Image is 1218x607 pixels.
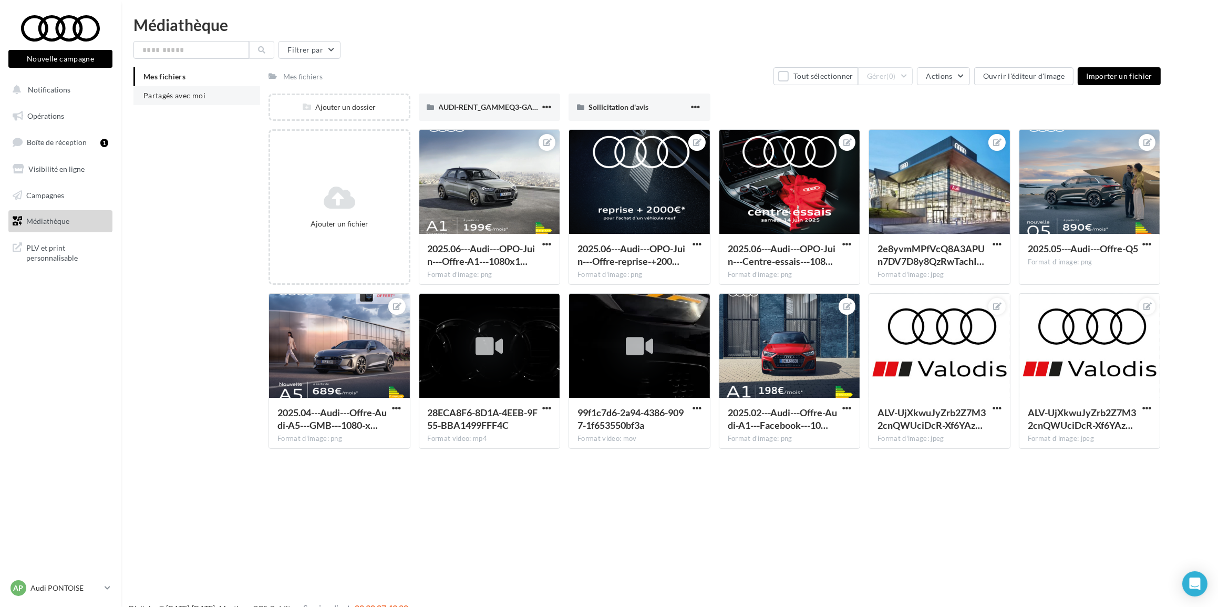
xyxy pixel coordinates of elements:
[1078,67,1161,85] button: Importer un fichier
[974,67,1074,85] button: Ouvrir l'éditeur d'image
[428,434,552,444] div: Format video: mp4
[27,111,64,120] span: Opérations
[1028,243,1138,254] span: 2025.05---Audi---Offre-Q5
[917,67,969,85] button: Actions
[1028,258,1152,267] div: Format d'image: png
[8,578,112,598] a: AP Audi PONTOISE
[28,164,85,173] span: Visibilité en ligne
[887,72,896,80] span: (0)
[6,158,115,180] a: Visibilité en ligne
[428,243,535,267] span: 2025.06---Audi---OPO-Juin---Offre-A1---1080x1080
[30,583,100,593] p: Audi PONTOISE
[6,184,115,207] a: Campagnes
[28,85,70,94] span: Notifications
[439,102,679,111] span: AUDI-RENT_GAMMEQ3-GAMMEQ5_CARROUSEL-1080x1080_META (1)
[133,17,1205,33] div: Médiathèque
[270,102,409,112] div: Ajouter un dossier
[428,407,538,431] span: 28ECA8F6-8D1A-4EEB-9F55-BBA1499FFF4C
[878,434,1002,444] div: Format d'image: jpeg
[6,105,115,127] a: Opérations
[577,407,684,431] span: 99f1c7d6-2a94-4386-9097-1f653550bf3a
[14,583,24,593] span: AP
[728,434,852,444] div: Format d'image: png
[6,236,115,268] a: PLV et print personnalisable
[589,102,648,111] span: Sollicitation d'avis
[26,241,108,263] span: PLV et print personnalisable
[278,41,340,59] button: Filtrer par
[878,270,1002,280] div: Format d'image: jpeg
[728,407,837,431] span: 2025.02---Audi---Offre-Audi-A1---Facebook---1080-x-1080
[26,190,64,199] span: Campagnes
[428,270,552,280] div: Format d'image: png
[773,67,858,85] button: Tout sélectionner
[926,71,952,80] span: Actions
[6,210,115,232] a: Médiathèque
[858,67,913,85] button: Gérer(0)
[1028,434,1152,444] div: Format d'image: jpeg
[577,270,701,280] div: Format d'image: png
[6,131,115,153] a: Boîte de réception1
[878,407,986,431] span: ALV-UjXkwuJyZrb2Z7M32cnQWUciDcR-Xf6YAz2GzvDJNNEh4BRllCn6
[143,91,205,100] span: Partagés avec moi
[878,243,985,267] span: 2e8yvmMPfVcQ8A3APUn7DV7D8y8QzRwTachI0CRSDIAlUmhw5Exa5_I2B9o_gzOxOMWCkKH2CFPTfRfzmg=s0
[728,270,852,280] div: Format d'image: png
[277,407,387,431] span: 2025.04---Audi---Offre-Audi-A5---GMB---1080-x-1080 -
[27,138,87,147] span: Boîte de réception
[6,79,110,101] button: Notifications
[283,71,323,82] div: Mes fichiers
[277,434,401,444] div: Format d'image: png
[1182,571,1207,596] div: Open Intercom Messenger
[577,243,685,267] span: 2025.06---Audi---OPO-Juin---Offre-reprise-+2000€---1080x1080
[728,243,835,267] span: 2025.06---Audi---OPO-Juin---Centre-essais---1080x1080
[1086,71,1152,80] span: Importer un fichier
[1028,407,1136,431] span: ALV-UjXkwuJyZrb2Z7M32cnQWUciDcR-Xf6YAz2GzvDJNNEh4BRllCn6
[274,219,405,229] div: Ajouter un fichier
[100,139,108,147] div: 1
[143,72,185,81] span: Mes fichiers
[26,217,69,225] span: Médiathèque
[8,50,112,68] button: Nouvelle campagne
[577,434,701,444] div: Format video: mov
